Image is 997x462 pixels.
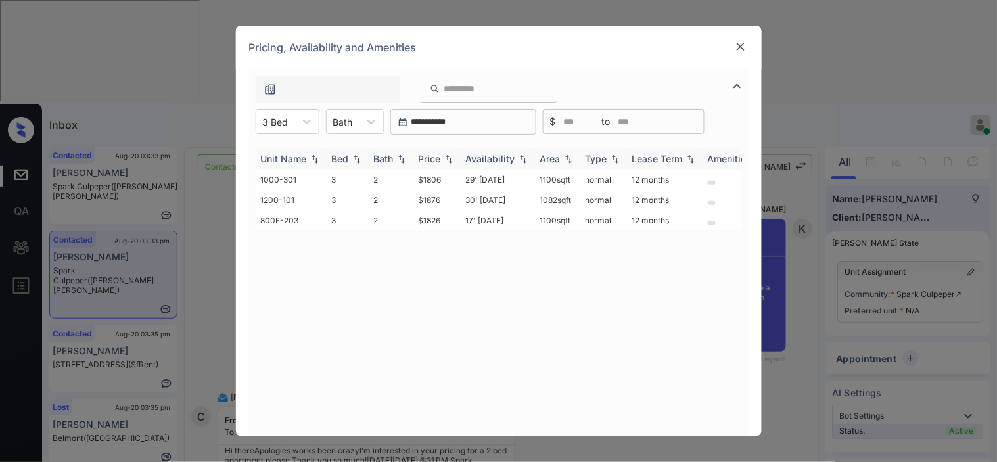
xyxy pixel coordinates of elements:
[580,190,627,210] td: normal
[540,153,561,164] div: Area
[369,190,413,210] td: 2
[461,190,535,210] td: 30' [DATE]
[580,170,627,190] td: normal
[602,114,611,129] span: to
[609,154,622,164] img: sorting
[369,210,413,231] td: 2
[419,153,441,164] div: Price
[264,83,277,96] img: icon-zuma
[627,190,703,210] td: 12 months
[684,154,697,164] img: sorting
[580,210,627,231] td: normal
[327,190,369,210] td: 3
[517,154,530,164] img: sorting
[332,153,349,164] div: Bed
[562,154,575,164] img: sorting
[632,153,683,164] div: Lease Term
[413,190,461,210] td: $1876
[369,170,413,190] td: 2
[627,170,703,190] td: 12 months
[535,170,580,190] td: 1100 sqft
[430,83,440,95] img: icon-zuma
[442,154,455,164] img: sorting
[327,210,369,231] td: 3
[236,26,762,69] div: Pricing, Availability and Amenities
[535,190,580,210] td: 1082 sqft
[461,210,535,231] td: 17' [DATE]
[350,154,363,164] img: sorting
[395,154,408,164] img: sorting
[374,153,394,164] div: Bath
[413,170,461,190] td: $1806
[535,210,580,231] td: 1100 sqft
[461,170,535,190] td: 29' [DATE]
[586,153,607,164] div: Type
[627,210,703,231] td: 12 months
[256,170,327,190] td: 1000-301
[466,153,515,164] div: Availability
[730,78,745,94] img: icon-zuma
[550,114,556,129] span: $
[261,153,307,164] div: Unit Name
[256,210,327,231] td: 800F-203
[708,153,752,164] div: Amenities
[413,210,461,231] td: $1826
[734,40,747,53] img: close
[256,190,327,210] td: 1200-101
[327,170,369,190] td: 3
[308,154,321,164] img: sorting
